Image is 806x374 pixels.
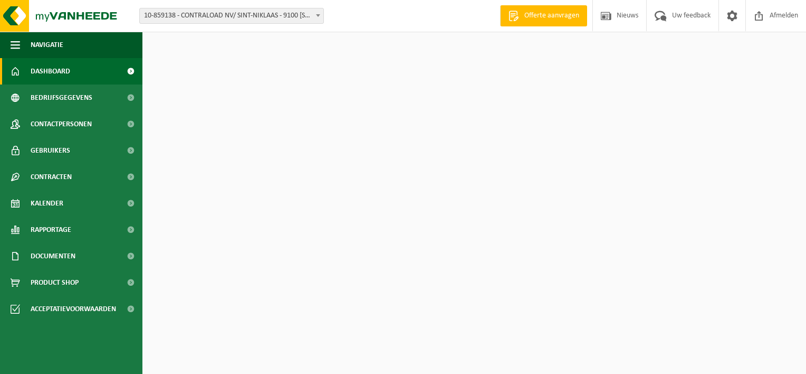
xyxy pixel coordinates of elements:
span: Documenten [31,243,75,269]
span: Dashboard [31,58,70,85]
span: Offerte aanvragen [522,11,582,21]
span: Product Shop [31,269,79,296]
span: 10-859138 - CONTRALOAD NV/ SINT-NIKLAAS - 9100 SINT-NIKLAAS, PACHTGOEDSTRAAT 5 [139,8,324,24]
span: Acceptatievoorwaarden [31,296,116,322]
span: Rapportage [31,217,71,243]
span: Contracten [31,164,72,190]
span: 10-859138 - CONTRALOAD NV/ SINT-NIKLAAS - 9100 SINT-NIKLAAS, PACHTGOEDSTRAAT 5 [140,8,323,23]
span: Kalender [31,190,63,217]
a: Offerte aanvragen [500,5,587,26]
span: Contactpersonen [31,111,92,137]
span: Navigatie [31,32,63,58]
span: Bedrijfsgegevens [31,85,92,111]
span: Gebruikers [31,137,70,164]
